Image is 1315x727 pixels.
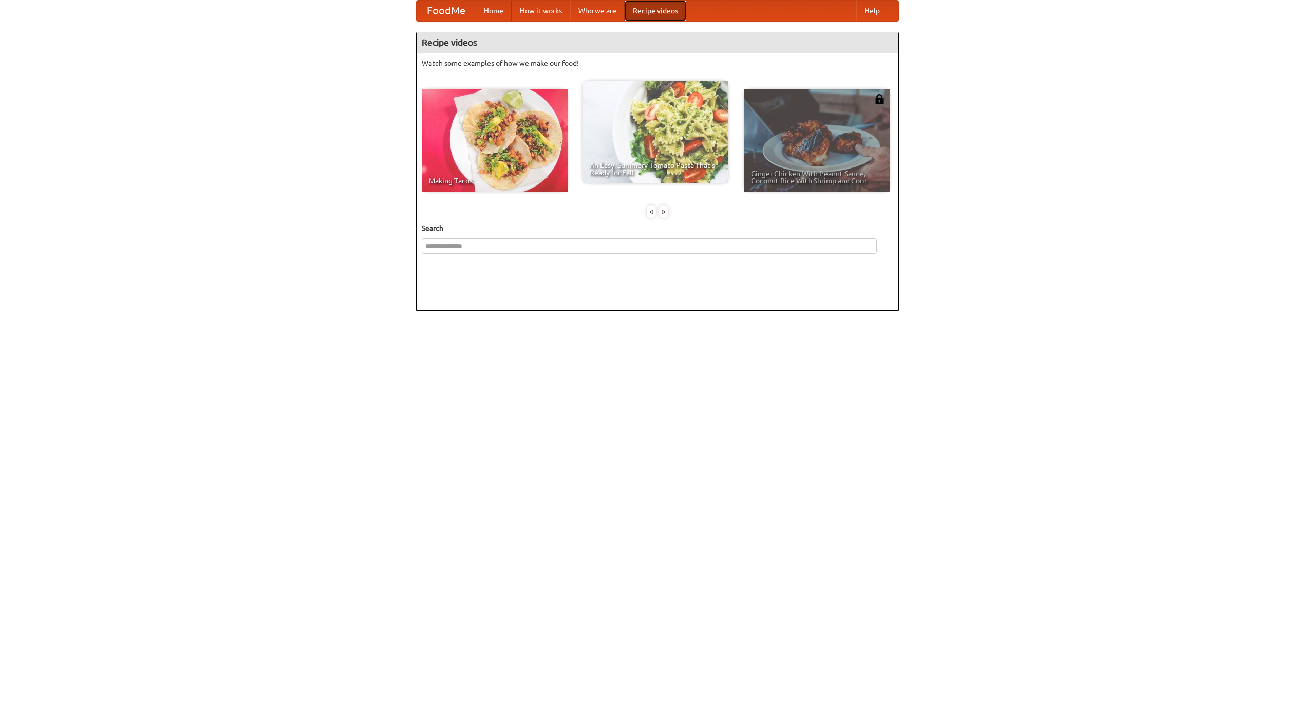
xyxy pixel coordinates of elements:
p: Watch some examples of how we make our food! [422,58,893,68]
a: Help [856,1,888,21]
a: How it works [512,1,570,21]
a: Making Tacos [422,89,568,192]
img: 483408.png [874,94,885,104]
a: FoodMe [417,1,476,21]
a: Recipe videos [625,1,686,21]
h4: Recipe videos [417,32,898,53]
h5: Search [422,223,893,233]
div: « [647,205,656,218]
a: An Easy, Summery Tomato Pasta That's Ready for Fall [583,81,728,183]
a: Who we are [570,1,625,21]
span: An Easy, Summery Tomato Pasta That's Ready for Fall [590,162,721,176]
div: » [659,205,668,218]
a: Home [476,1,512,21]
span: Making Tacos [429,177,560,184]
